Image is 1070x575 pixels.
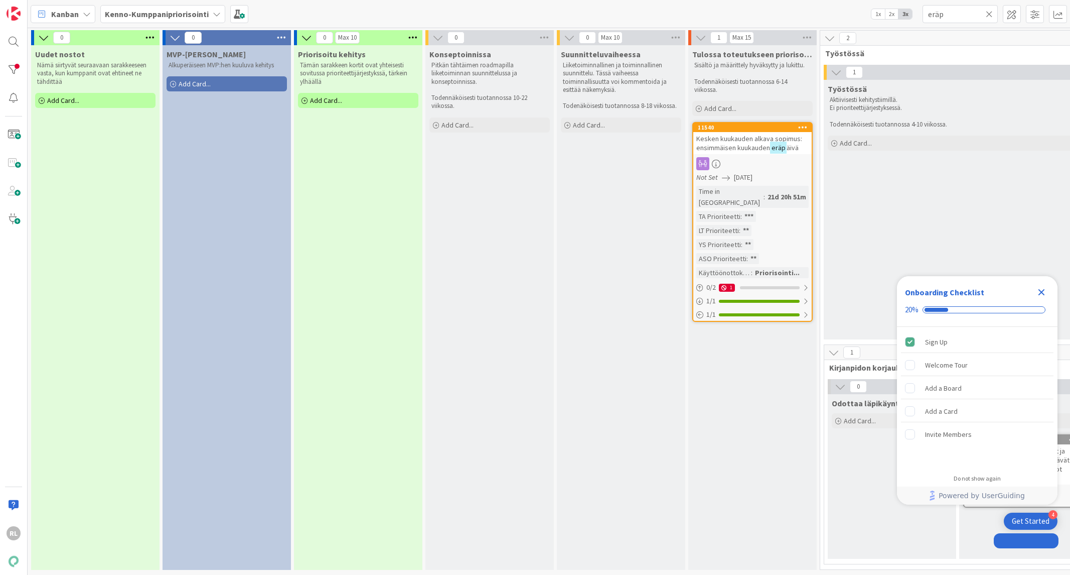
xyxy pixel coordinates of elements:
p: Nämä siirtyvät seuraavaan sarakkeeseen vasta, kun kumppanit ovat ehtineet ne tähdittää [37,61,154,86]
p: Todennäköisesti tuotannossa 10-22 viikossa. [431,94,548,110]
span: 0 [579,32,596,44]
div: Add a Board [925,382,962,394]
div: Do not show again [954,475,1001,483]
p: Liiketoiminnallinen ja toiminnallinen suunnittelu. Tässä vaiheessa toiminnallisuutta voi kommento... [563,61,679,94]
span: Odottaa läpikäyntiä [832,398,905,408]
div: Welcome Tour is incomplete. [901,354,1053,376]
img: Visit kanbanzone.com [7,7,21,21]
a: Powered by UserGuiding [902,487,1052,505]
img: avatar [7,554,21,568]
span: 0 / 2 [706,282,716,293]
span: Add Card... [310,96,342,105]
span: : [740,211,742,222]
span: 0 [850,381,867,393]
span: Kesken kuukauden alkava sopimus: ensimmäisen kuukauden [696,134,802,152]
mark: eräp [770,142,787,153]
span: 0 [316,32,333,44]
div: Add a Board is incomplete. [901,377,1053,399]
div: Checklist Container [897,276,1057,505]
div: 1/1 [693,308,812,321]
p: Sisältö ja määrittely hyväksytty ja lukittu. [694,61,811,69]
span: 3x [898,9,912,19]
div: Close Checklist [1033,284,1049,300]
span: Add Card... [844,416,876,425]
span: Työstössä [828,84,867,94]
div: 11540 [698,124,812,131]
p: Tämän sarakkeen kortit ovat yhteisesti sovitussa prioriteettijärjestykssä, tärkein ylhäällä [300,61,416,86]
div: Max 10 [601,35,620,40]
span: 0 [53,32,70,44]
span: Priorisoitu kehitys [298,49,366,59]
span: : [746,253,748,264]
div: 0/21 [693,281,812,294]
p: Pitkän tähtäimen roadmapilla liiketoiminnan suunnittelussa ja konseptoinnissa. [431,61,548,86]
span: äivä [787,143,799,152]
b: Kenno-Kumppanipriorisointi [105,9,209,19]
span: 1 [843,347,860,359]
p: Todennäköisesti tuotannossa 6-14 viikossa. [694,78,811,94]
div: TA Prioriteetti [696,211,740,222]
div: Checklist items [897,327,1057,468]
div: 4 [1048,510,1057,519]
span: [DATE] [734,172,752,183]
span: Add Card... [573,121,605,130]
span: Add Card... [179,79,211,88]
div: Onboarding Checklist [905,286,984,298]
span: Add Card... [704,104,736,113]
div: 20% [905,305,919,314]
div: Open Get Started checklist, remaining modules: 4 [1004,513,1057,530]
span: 1 [710,32,727,44]
input: Quick Filter... [923,5,998,23]
div: Welcome Tour [925,359,968,371]
div: Footer [897,487,1057,505]
div: Add a Card is incomplete. [901,400,1053,422]
span: Powered by UserGuiding [939,490,1025,502]
span: MVP-Kehitys [167,49,246,59]
span: : [739,225,740,236]
span: Add Card... [840,139,872,148]
div: Checklist progress: 20% [905,305,1049,314]
div: 11540 [693,123,812,132]
span: : [751,267,752,278]
span: Kanban [51,8,79,20]
span: Tulossa toteutukseen priorisoituna [692,49,813,59]
div: RL [7,526,21,540]
div: Max 10 [338,35,357,40]
div: 1 [719,284,735,292]
span: Suunnitteluvaiheessa [561,49,641,59]
span: Add Card... [47,96,79,105]
span: 1 [846,66,863,78]
span: 2 [839,32,856,44]
div: Sign Up is complete. [901,331,1053,353]
div: Get Started [1012,516,1049,526]
a: 11540Kesken kuukauden alkava sopimus: ensimmäisen kuukaudeneräpäiväNot Set[DATE]Time in [GEOGRAPH... [692,122,813,322]
div: Sign Up [925,336,948,348]
div: ASO Prioriteetti [696,253,746,264]
span: 0 [447,32,465,44]
div: Käyttöönottokriittisyys [696,267,751,278]
p: Alkuperäiseen MVP:hen kuuluva kehitys [169,61,285,69]
div: 1/1 [693,295,812,307]
span: Add Card... [441,121,474,130]
div: LT Prioriteetti [696,225,739,236]
div: YS Prioriteetti [696,239,741,250]
span: : [763,191,765,202]
span: 1 / 1 [706,309,716,320]
div: Time in [GEOGRAPHIC_DATA] [696,186,763,208]
div: 11540Kesken kuukauden alkava sopimus: ensimmäisen kuukaudeneräpäivä [693,123,812,154]
i: Not Set [696,173,718,182]
span: Konseptoinnissa [429,49,491,59]
span: 2x [885,9,898,19]
div: Priorisointi... [752,267,802,278]
div: Invite Members [925,428,972,440]
span: : [741,239,742,250]
span: Uudet nostot [35,49,85,59]
div: Add a Card [925,405,958,417]
p: Todenäköisesti tuotannossa 8-18 viikossa. [563,102,679,110]
div: 21d 20h 51m [765,191,809,202]
div: Invite Members is incomplete. [901,423,1053,445]
div: Max 15 [732,35,751,40]
span: 0 [185,32,202,44]
span: 1x [871,9,885,19]
span: 1 / 1 [706,296,716,306]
